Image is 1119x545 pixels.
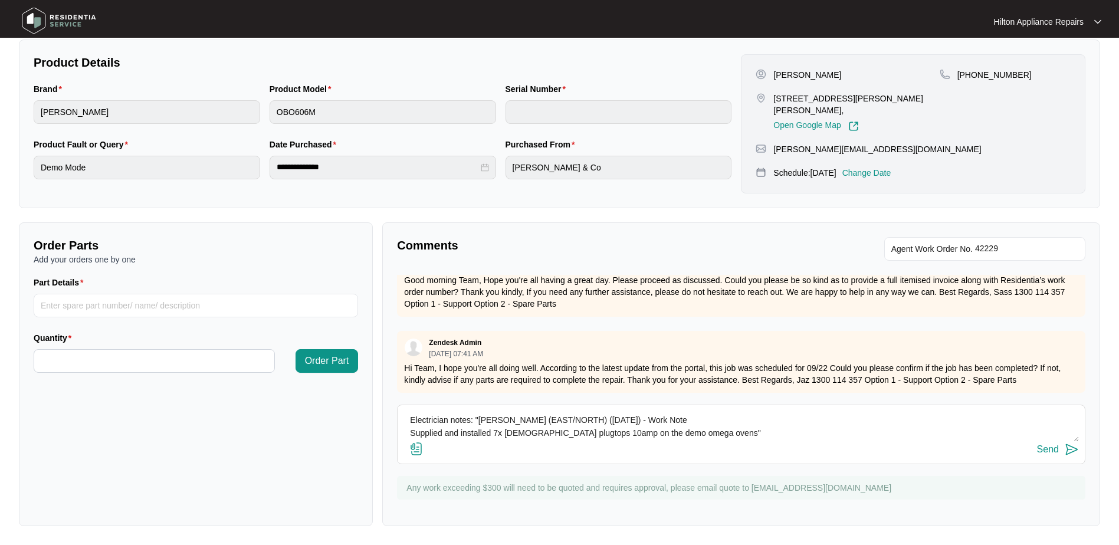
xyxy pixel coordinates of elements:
a: Open Google Map [773,121,858,132]
label: Product Fault or Query [34,139,133,150]
p: Zendesk Admin [429,338,481,347]
label: Serial Number [506,83,570,95]
p: [DATE] 07:41 AM [429,350,483,357]
div: Send [1037,444,1059,455]
input: Product Fault or Query [34,156,260,179]
textarea: Electrician notes: "[PERSON_NAME] (EAST/NORTH) ([DATE]) - Work Note Supplied and installed 7x [DE... [403,411,1079,442]
label: Product Model [270,83,336,95]
img: file-attachment-doc.svg [409,442,424,456]
p: Any work exceeding $300 will need to be quoted and requires approval, please email quote to [EMAI... [406,482,1079,494]
button: Order Part [296,349,359,373]
span: Agent Work Order No. [891,242,973,256]
img: Link-External [848,121,859,132]
button: Send [1037,442,1079,458]
label: Brand [34,83,67,95]
input: Purchased From [506,156,732,179]
label: Purchased From [506,139,580,150]
p: Good morning Team, Hope you're all having a great day. Please proceed as discussed. Could you ple... [404,274,1078,310]
img: send-icon.svg [1065,442,1079,457]
img: map-pin [940,69,950,80]
img: dropdown arrow [1094,19,1101,25]
img: map-pin [756,93,766,103]
p: Order Parts [34,237,358,254]
img: user-pin [756,69,766,80]
p: [PHONE_NUMBER] [957,69,1032,81]
input: Product Model [270,100,496,124]
p: Hi Team, I hope you're all doing well. According to the latest update from the portal, this job w... [404,362,1078,386]
img: map-pin [756,167,766,178]
input: Quantity [34,350,274,372]
img: user.svg [405,339,422,356]
input: Add Agent Work Order No. [975,242,1078,256]
p: Comments [397,237,733,254]
label: Quantity [34,332,76,344]
input: Brand [34,100,260,124]
p: Change Date [842,167,891,179]
p: Product Details [34,54,731,71]
p: [STREET_ADDRESS][PERSON_NAME][PERSON_NAME], [773,93,939,116]
p: Hilton Appliance Repairs [993,16,1084,28]
p: Add your orders one by one [34,254,358,265]
input: Serial Number [506,100,732,124]
input: Part Details [34,294,358,317]
p: [PERSON_NAME][EMAIL_ADDRESS][DOMAIN_NAME] [773,143,981,155]
label: Part Details [34,277,88,288]
span: Order Part [305,354,349,368]
label: Date Purchased [270,139,341,150]
img: residentia service logo [18,3,100,38]
p: Schedule: [DATE] [773,167,836,179]
img: map-pin [756,143,766,154]
input: Date Purchased [277,161,478,173]
p: [PERSON_NAME] [773,69,841,81]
